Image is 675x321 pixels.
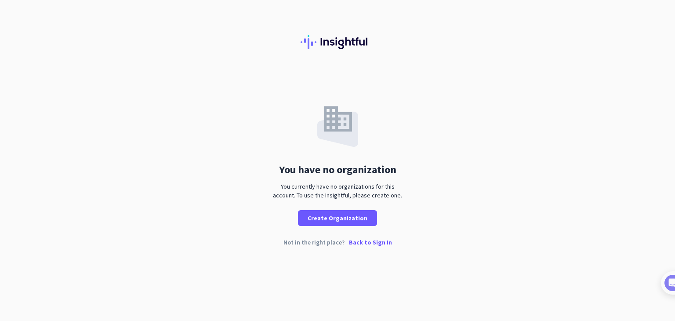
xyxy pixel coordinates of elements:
button: Create Organization [298,210,377,226]
img: Insightful [301,35,374,49]
span: Create Organization [308,214,367,223]
div: You have no organization [279,164,396,175]
div: You currently have no organizations for this account. To use the Insightful, please create one. [269,182,406,200]
p: Back to Sign In [349,239,392,245]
